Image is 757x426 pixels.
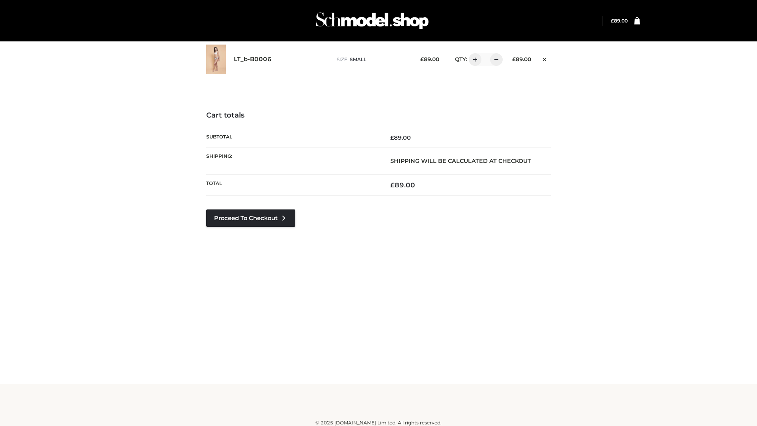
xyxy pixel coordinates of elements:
[611,18,628,24] a: £89.00
[206,175,378,196] th: Total
[206,209,295,227] a: Proceed to Checkout
[206,111,551,120] h4: Cart totals
[313,5,431,36] img: Schmodel Admin 964
[420,56,439,62] bdi: 89.00
[420,56,424,62] span: £
[390,181,395,189] span: £
[611,18,628,24] bdi: 89.00
[447,53,500,66] div: QTY:
[234,56,272,63] a: LT_b-B0006
[512,56,531,62] bdi: 89.00
[512,56,516,62] span: £
[539,53,551,64] a: Remove this item
[206,45,226,74] img: LT_b-B0006 - SMALL
[390,181,415,189] bdi: 89.00
[611,18,614,24] span: £
[206,147,378,174] th: Shipping:
[390,134,411,141] bdi: 89.00
[206,128,378,147] th: Subtotal
[350,56,366,62] span: SMALL
[390,157,531,164] strong: Shipping will be calculated at checkout
[390,134,394,141] span: £
[337,56,408,63] p: size :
